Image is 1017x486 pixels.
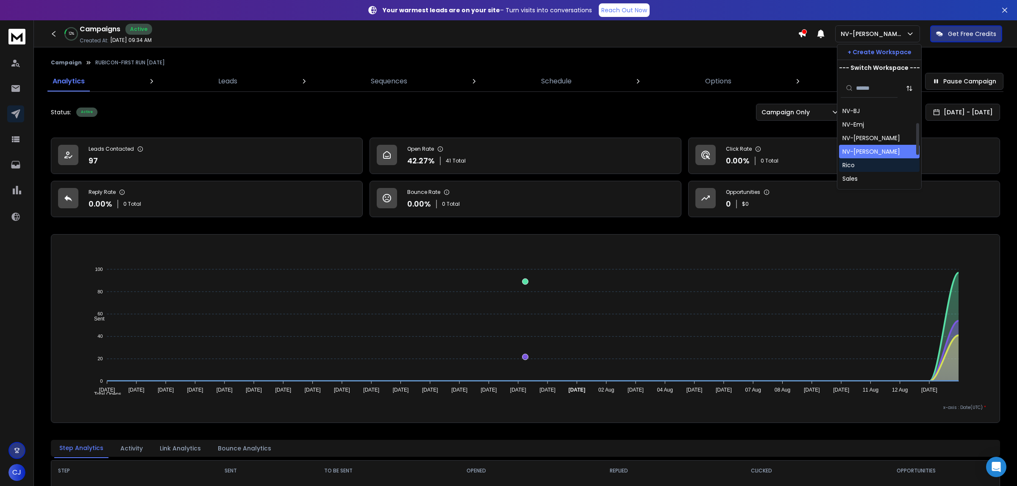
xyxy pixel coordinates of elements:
[726,198,731,210] p: 0
[407,189,440,196] p: Bounce Rate
[547,461,690,481] th: REPLIED
[158,387,174,393] tspan: [DATE]
[51,461,190,481] th: STEP
[89,198,112,210] p: 0.00 %
[99,387,115,393] tspan: [DATE]
[8,464,25,481] button: CJ
[745,387,761,393] tspan: 07 Aug
[539,387,556,393] tspan: [DATE]
[761,157,778,164] p: 0 Total
[842,147,900,156] div: NV-[PERSON_NAME]
[481,387,497,393] tspan: [DATE]
[839,64,920,72] p: --- Switch Workspace ---
[371,76,407,86] p: Sequences
[51,108,71,116] p: Status:
[690,461,833,481] th: CLICKED
[51,59,82,66] button: Campaign
[842,120,864,129] div: NV-Emj
[155,439,206,458] button: Link Analytics
[393,387,409,393] tspan: [DATE]
[366,71,412,91] a: Sequences
[700,71,736,91] a: Options
[80,24,120,34] h1: Campaigns
[804,387,820,393] tspan: [DATE]
[726,189,760,196] p: Opportunities
[422,387,438,393] tspan: [DATE]
[272,461,405,481] th: TO BE SENT
[383,6,500,14] strong: Your warmest leads are on your site
[761,108,813,116] p: Campaign Only
[841,30,906,38] p: NV-[PERSON_NAME]
[842,134,900,142] div: NV-[PERSON_NAME]
[598,387,614,393] tspan: 02 Aug
[601,6,647,14] p: Reach Out Now
[847,48,911,56] p: + Create Workspace
[837,44,921,60] button: + Create Workspace
[80,37,108,44] p: Created At:
[536,71,577,91] a: Schedule
[726,146,752,152] p: Click Rate
[88,391,121,397] span: Total Opens
[510,387,526,393] tspan: [DATE]
[948,30,996,38] p: Get Free Credits
[51,138,363,174] a: Leads Contacted97
[842,161,855,169] div: Rico
[407,146,434,152] p: Open Rate
[110,37,152,44] p: [DATE] 09:34 AM
[88,316,105,322] span: Sent
[370,138,681,174] a: Open Rate42.27%41Total
[705,76,731,86] p: Options
[842,174,858,183] div: Sales
[76,108,97,117] div: Active
[213,439,276,458] button: Bounce Analytics
[54,439,108,458] button: Step Analytics
[986,457,1006,477] div: Open Intercom Messenger
[275,387,292,393] tspan: [DATE]
[123,201,141,207] p: 0 Total
[370,181,681,217] a: Bounce Rate0.00%0 Total
[98,289,103,294] tspan: 80
[599,3,650,17] a: Reach Out Now
[453,157,466,164] span: Total
[628,387,644,393] tspan: [DATE]
[187,387,203,393] tspan: [DATE]
[657,387,673,393] tspan: 04 Aug
[688,138,1000,174] a: Click Rate0.00%0 Total
[930,25,1002,42] button: Get Free Credits
[51,181,363,217] a: Reply Rate0.00%0 Total
[921,387,937,393] tspan: [DATE]
[53,76,85,86] p: Analytics
[65,404,986,411] p: x-axis : Date(UTC)
[213,71,242,91] a: Leads
[89,146,134,152] p: Leads Contacted
[100,378,103,384] tspan: 0
[334,387,350,393] tspan: [DATE]
[383,6,592,14] p: – Turn visits into conversations
[901,80,918,97] button: Sort by Sort A-Z
[125,24,152,35] div: Active
[364,387,380,393] tspan: [DATE]
[446,157,451,164] span: 41
[569,387,586,393] tspan: [DATE]
[190,461,272,481] th: SENT
[925,73,1003,90] button: Pause Campaign
[8,29,25,44] img: logo
[742,201,749,207] p: $ 0
[726,155,750,167] p: 0.00 %
[407,155,435,167] p: 42.27 %
[892,387,908,393] tspan: 12 Aug
[442,201,460,207] p: 0 Total
[716,387,732,393] tspan: [DATE]
[686,387,703,393] tspan: [DATE]
[89,155,98,167] p: 97
[305,387,321,393] tspan: [DATE]
[834,387,850,393] tspan: [DATE]
[833,461,1000,481] th: OPPORTUNITIES
[128,387,144,393] tspan: [DATE]
[925,104,1000,121] button: [DATE] - [DATE]
[95,267,103,272] tspan: 100
[842,107,860,115] div: NV-BJ
[98,334,103,339] tspan: 40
